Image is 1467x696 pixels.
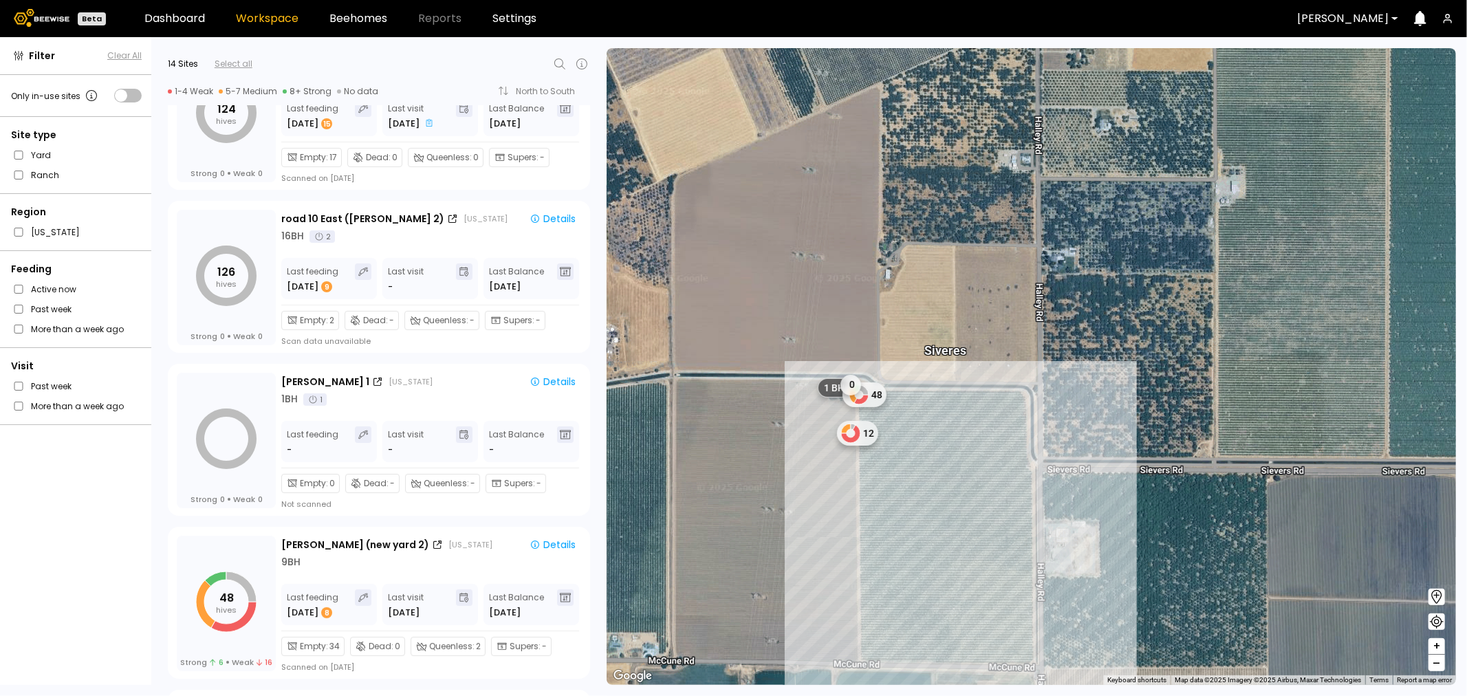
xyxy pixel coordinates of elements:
button: Details [524,210,581,228]
span: [DATE] [388,117,420,131]
button: Details [524,373,581,391]
div: [US_STATE] [389,376,433,387]
span: - [389,314,394,327]
span: Dead : [366,151,391,164]
span: - [489,443,494,457]
a: Report a map error [1397,676,1452,684]
tspan: 48 [219,590,234,606]
img: Google [610,667,655,685]
div: Siveres [924,329,966,358]
label: More than a week ago [31,322,124,336]
span: - [540,151,545,164]
div: Last Balance [489,589,544,620]
div: Strong Weak [191,331,263,341]
div: Only in-use sites [11,87,100,104]
span: 2 [476,640,481,653]
span: [DATE] [388,606,420,620]
a: Settings [492,13,536,24]
div: Last visit [388,426,424,457]
div: Last visit [388,589,424,620]
div: 9 BH [281,555,301,569]
span: 0 [329,477,335,490]
div: Feeding [11,262,142,276]
span: 0 [220,331,225,341]
div: Select all [215,58,252,70]
div: 15 [321,118,332,129]
div: Details [530,377,576,387]
span: Queenless : [423,314,468,327]
span: Clear All [107,50,142,62]
a: Terms (opens in new tab) [1369,676,1389,684]
button: – [1428,655,1445,671]
div: 0 [840,375,861,395]
span: 0 [258,168,263,178]
div: Not scanned [281,499,332,510]
label: Active now [31,282,76,296]
div: 14 Sites [168,58,198,70]
div: Strong Weak [191,168,263,178]
span: 0 [392,151,398,164]
div: [US_STATE] [448,539,492,550]
span: Queenless : [426,151,472,164]
div: North to South [516,87,585,96]
tspan: hives [216,116,237,127]
div: [US_STATE] [464,213,508,224]
label: Past week [31,379,72,393]
a: Open this area in Google Maps (opens a new window) [610,667,655,685]
div: Last visit [388,263,424,294]
span: Dead : [369,640,393,653]
span: 17 [329,151,337,164]
tspan: 126 [217,264,235,280]
span: - [536,314,541,327]
span: 2 [329,314,334,327]
span: - [542,640,547,653]
label: Ranch [31,168,59,182]
div: Visit [11,359,142,373]
div: Last feeding [287,263,338,294]
span: 0 [258,494,263,504]
div: - [388,443,393,457]
div: No data [337,86,378,97]
label: Past week [31,302,72,316]
div: 1-4 Weak [168,86,213,97]
div: 8 [321,607,332,618]
span: Empty : [300,640,328,653]
label: [US_STATE] [31,225,80,239]
span: + [1433,638,1441,655]
div: - [287,443,293,457]
div: Region [11,205,142,219]
tspan: 124 [217,101,236,117]
span: 0 [220,494,225,504]
div: 1 [303,393,327,406]
div: Site type [11,128,142,142]
span: Empty : [300,477,328,490]
span: 16 [257,657,272,667]
span: 34 [329,640,340,653]
span: Queenless : [429,640,475,653]
span: [DATE] [489,606,521,620]
div: - [388,280,393,294]
span: 0 [395,640,400,653]
div: 2 [309,230,335,243]
label: More than a week ago [31,399,124,413]
img: Beewise logo [14,9,69,27]
div: 8+ Strong [283,86,332,97]
div: 1 BH [281,392,298,406]
span: – [1433,655,1441,672]
span: - [470,477,475,490]
span: Empty : [300,151,328,164]
span: - [390,477,395,490]
div: 5-7 Medium [219,86,277,97]
div: Last Balance [489,100,544,131]
span: Empty : [300,314,328,327]
div: Details [530,540,576,550]
div: Strong Weak [180,657,272,667]
div: 12 [837,421,878,446]
span: 6 [210,657,223,667]
span: Supers : [504,477,535,490]
span: Supers : [510,640,541,653]
a: Workspace [236,13,298,24]
span: Supers : [508,151,539,164]
span: 0 [473,151,479,164]
div: Beta [78,12,106,25]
